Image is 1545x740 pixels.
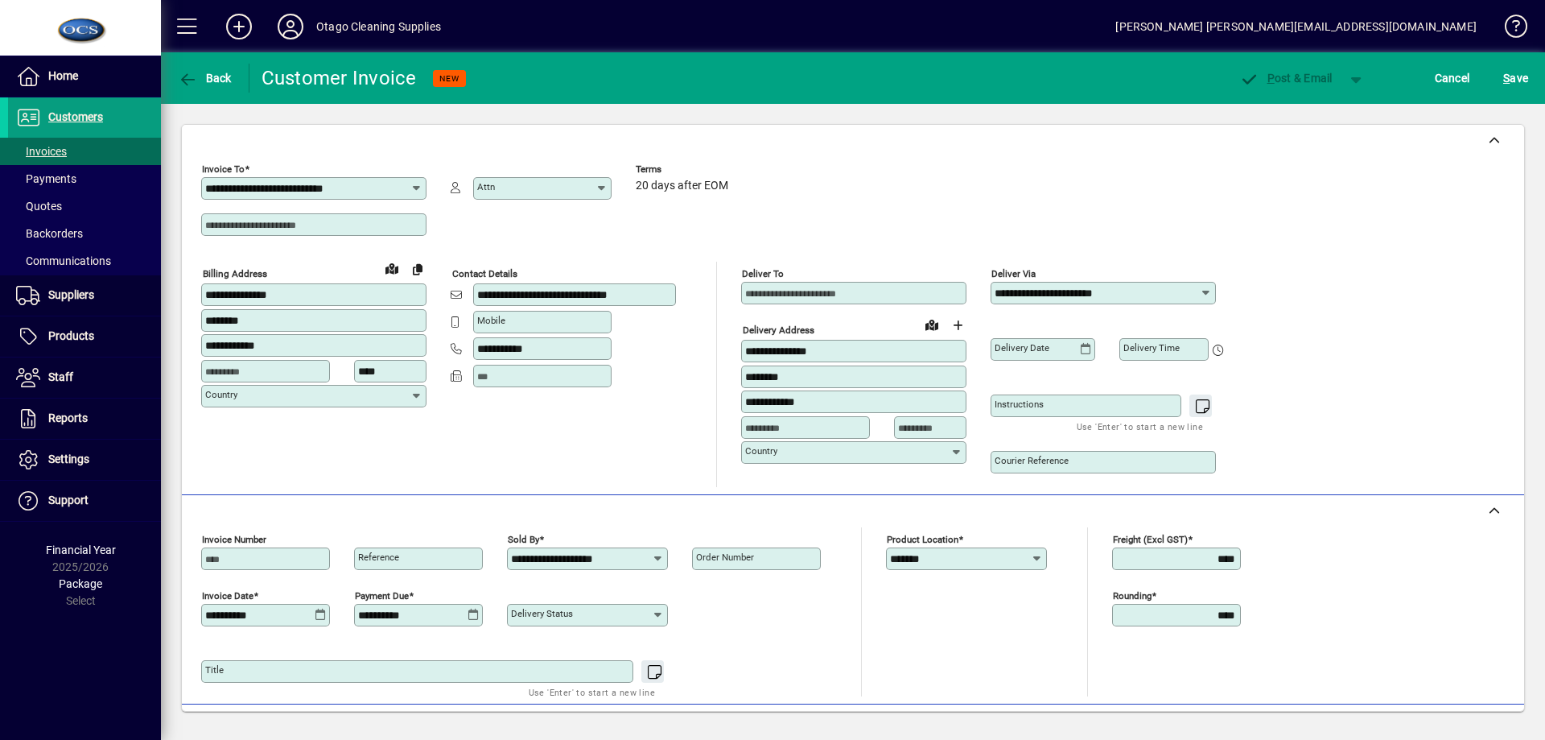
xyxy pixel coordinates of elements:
span: Cancel [1435,65,1470,91]
mat-label: Reference [358,552,399,563]
mat-hint: Use 'Enter' to start a new line [529,683,655,701]
button: Copy to Delivery address [405,256,431,282]
span: ave [1503,65,1528,91]
a: Payments [8,165,161,192]
span: Customers [48,110,103,123]
mat-hint: Use 'Enter' to start a new line [1077,417,1203,436]
span: Package [59,577,102,590]
mat-label: Title [205,664,224,676]
a: Support [8,481,161,521]
button: Cancel [1431,64,1474,93]
button: Choose address [945,312,970,338]
mat-label: Instructions [995,399,1044,410]
button: Add [213,12,265,41]
mat-label: Payment due [355,590,409,602]
mat-label: Invoice number [202,534,266,545]
span: Products [48,329,94,342]
span: Support [48,494,89,506]
mat-label: Order number [696,552,754,563]
a: Products [8,316,161,357]
a: Staff [8,358,161,398]
span: Backorders [16,227,83,240]
span: Home [48,69,78,82]
mat-label: Product location [887,534,958,545]
mat-label: Delivery time [1123,342,1180,353]
a: Invoices [8,138,161,165]
span: P [1267,72,1275,85]
mat-label: Delivery status [511,608,573,619]
mat-label: Deliver via [991,268,1036,279]
button: Profile [265,12,316,41]
span: Financial Year [46,544,116,556]
a: Settings [8,440,161,480]
a: Suppliers [8,275,161,316]
span: Reports [48,411,88,424]
mat-label: Sold by [508,534,539,545]
button: Save [1499,64,1532,93]
span: S [1503,72,1510,85]
span: Invoices [16,145,67,158]
span: Settings [48,453,89,465]
span: ost & Email [1239,72,1333,85]
a: Knowledge Base [1493,3,1525,56]
mat-label: Mobile [477,315,505,326]
a: View on map [379,255,405,281]
div: Otago Cleaning Supplies [316,14,441,39]
mat-label: Courier Reference [995,455,1069,466]
a: View on map [919,312,945,337]
app-page-header-button: Back [161,64,249,93]
span: Communications [16,254,111,267]
div: [PERSON_NAME] [PERSON_NAME][EMAIL_ADDRESS][DOMAIN_NAME] [1115,14,1477,39]
span: Staff [48,370,73,383]
mat-label: Delivery date [995,342,1049,353]
span: Payments [16,172,76,185]
mat-label: Invoice To [202,163,245,175]
a: Home [8,56,161,97]
mat-label: Country [745,445,777,457]
mat-label: Deliver To [742,268,784,279]
span: 20 days after EOM [636,180,728,192]
a: Reports [8,399,161,439]
mat-label: Attn [477,181,495,192]
span: Quotes [16,200,62,213]
span: NEW [439,73,459,84]
a: Backorders [8,220,161,247]
div: Customer Invoice [262,65,417,91]
span: Terms [636,164,732,175]
mat-label: Invoice date [202,590,253,602]
span: Back [178,72,232,85]
button: Post & Email [1231,64,1341,93]
mat-label: Freight (excl GST) [1113,534,1188,545]
button: Back [174,64,236,93]
span: Suppliers [48,288,94,301]
a: Communications [8,247,161,275]
a: Quotes [8,192,161,220]
mat-label: Rounding [1113,590,1152,602]
mat-label: Country [205,389,237,400]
